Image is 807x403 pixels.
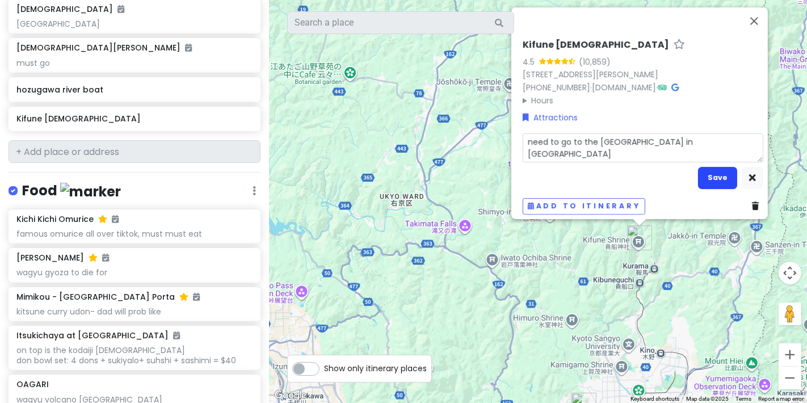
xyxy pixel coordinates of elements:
button: Zoom in [779,343,801,366]
a: Report a map error [758,396,804,402]
a: [DOMAIN_NAME] [592,82,656,93]
input: Search a place [287,11,514,34]
h6: Kifune [DEMOGRAPHIC_DATA] [16,114,252,124]
a: [PHONE_NUMBER] [523,82,590,93]
h6: hozugawa river boat [16,85,252,95]
i: Tripadvisor [658,83,667,91]
h6: Itsukichaya at [GEOGRAPHIC_DATA] [16,330,180,341]
i: Starred [89,254,98,262]
i: Starred [179,293,188,301]
h6: [DEMOGRAPHIC_DATA][PERSON_NAME] [16,43,192,53]
img: Google [272,388,309,403]
i: Starred [98,215,107,223]
h6: Mimikou - [GEOGRAPHIC_DATA] Porta [16,292,200,302]
h6: [DEMOGRAPHIC_DATA] [16,4,124,14]
div: kitsune curry udon- dad will prob like [16,307,252,317]
h6: OAGARI [16,379,49,389]
button: Zoom out [779,367,801,389]
span: Show only itinerary places [324,362,427,375]
button: Drag Pegman onto the map to open Street View [779,303,801,325]
i: Added to itinerary [102,254,109,262]
div: 4.5 [523,56,539,68]
div: [GEOGRAPHIC_DATA] [16,19,252,29]
i: Google Maps [671,83,679,91]
i: Added to itinerary [193,293,200,301]
i: Added to itinerary [185,44,192,52]
a: Open this area in Google Maps (opens a new window) [272,388,309,403]
h4: Food [22,182,121,200]
h6: Kichi Kichi Omurice [16,214,119,224]
h6: Kifune [DEMOGRAPHIC_DATA] [523,39,669,51]
a: Delete place [752,200,763,213]
div: on top is the kodaiji [DEMOGRAPHIC_DATA] don bowl set: 4 dons + sukiyalo+ suhshi + sashimi = $40 [16,345,252,366]
button: Add to itinerary [523,198,645,215]
a: Star place [674,39,685,51]
summary: Hours [523,94,763,107]
div: famous omurice all over tiktok, must must eat [16,229,252,239]
input: + Add place or address [9,140,260,163]
h6: [PERSON_NAME] [16,253,109,263]
i: Added to itinerary [173,331,180,339]
div: wagyu gyoza to die for [16,267,252,278]
button: Keyboard shortcuts [631,395,679,403]
i: Added to itinerary [112,215,119,223]
div: · · [523,39,763,107]
a: Attractions [523,111,578,124]
div: must go [16,58,252,68]
a: [STREET_ADDRESS][PERSON_NAME] [523,69,658,80]
div: (10,859) [579,56,611,68]
i: Added to itinerary [117,5,124,13]
button: Map camera controls [779,262,801,284]
textarea: need to go to the [GEOGRAPHIC_DATA] in [GEOGRAPHIC_DATA] catch noodles [523,133,763,162]
div: Kifune Shrine [627,225,652,250]
button: Close [741,7,768,35]
span: Map data ©2025 [686,396,729,402]
button: Save [698,167,737,189]
img: marker [60,183,121,200]
a: Terms (opens in new tab) [735,396,751,402]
